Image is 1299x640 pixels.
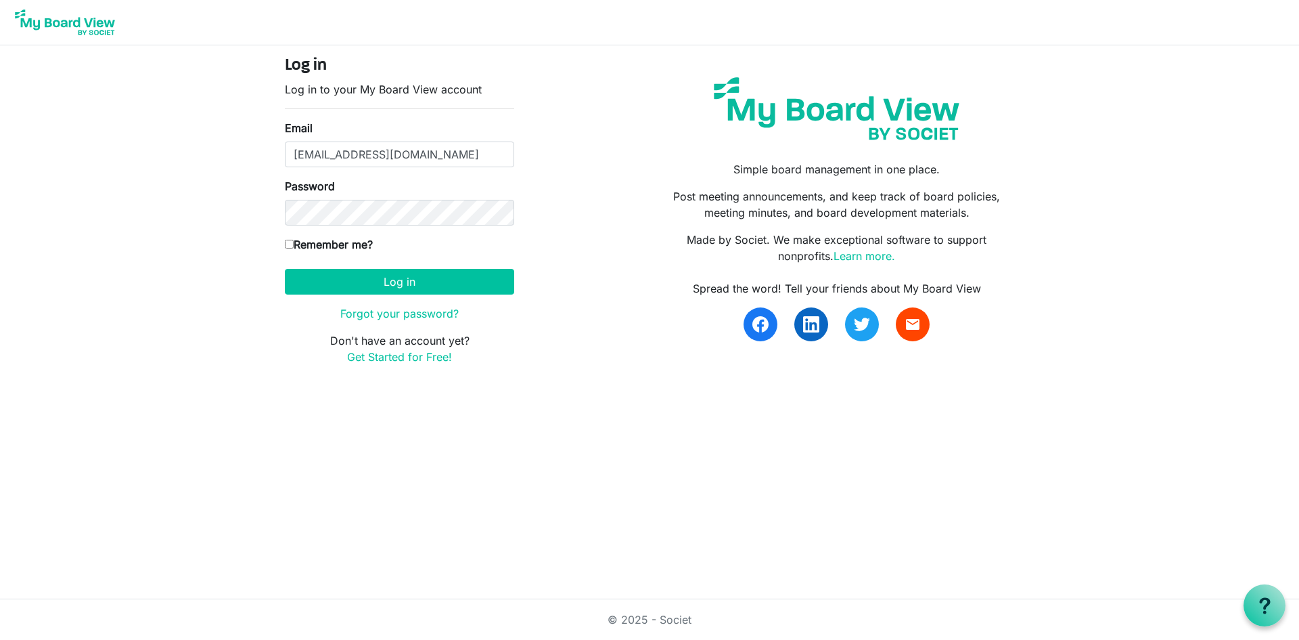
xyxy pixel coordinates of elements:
input: Remember me? [285,240,294,249]
a: Forgot your password? [340,307,459,320]
img: twitter.svg [854,316,870,333]
a: email [896,307,930,341]
button: Log in [285,269,514,295]
img: My Board View Logo [11,5,119,39]
div: Spread the word! Tell your friends about My Board View [660,280,1014,297]
a: © 2025 - Societ [608,613,691,626]
a: Get Started for Free! [347,350,452,364]
p: Simple board management in one place. [660,161,1014,177]
p: Made by Societ. We make exceptional software to support nonprofits. [660,232,1014,264]
label: Password [285,178,335,194]
a: Learn more. [834,249,895,263]
img: linkedin.svg [803,316,819,333]
p: Post meeting announcements, and keep track of board policies, meeting minutes, and board developm... [660,188,1014,221]
p: Log in to your My Board View account [285,81,514,98]
label: Email [285,120,313,136]
img: my-board-view-societ.svg [704,67,970,150]
span: email [905,316,921,333]
label: Remember me? [285,236,373,253]
h4: Log in [285,56,514,76]
p: Don't have an account yet? [285,333,514,365]
img: facebook.svg [752,316,769,333]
